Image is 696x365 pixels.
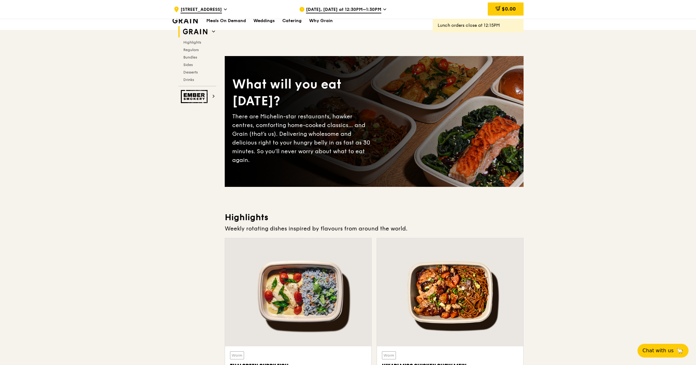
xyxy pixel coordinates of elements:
div: Why Grain [309,12,333,30]
span: $0.00 [502,6,516,12]
div: Weddings [253,12,275,30]
h3: Highlights [225,212,524,223]
span: Regulars [183,48,199,52]
h1: Meals On Demand [206,18,246,24]
a: Weddings [250,12,279,30]
span: [DATE], [DATE] at 12:30PM–1:30PM [306,7,381,13]
div: Weekly rotating dishes inspired by flavours from around the world. [225,224,524,233]
span: Drinks [183,78,194,82]
div: Catering [282,12,302,30]
img: Grain web logo [181,26,209,37]
span: Bundles [183,55,197,59]
span: Desserts [183,70,198,74]
span: Chat with us [642,347,674,354]
span: [STREET_ADDRESS] [181,7,222,13]
span: Highlights [183,40,201,45]
img: Ember Smokery web logo [181,90,209,103]
span: Sides [183,63,193,67]
a: Why Grain [305,12,336,30]
div: Warm [382,351,396,359]
a: Catering [279,12,305,30]
span: 🦙 [676,347,684,354]
button: Chat with us🦙 [637,344,689,358]
div: What will you eat [DATE]? [232,76,374,110]
div: There are Michelin-star restaurants, hawker centres, comforting home-cooked classics… and Grain (... [232,112,374,164]
div: Warm [230,351,244,359]
div: Lunch orders close at 12:15PM [438,22,519,29]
